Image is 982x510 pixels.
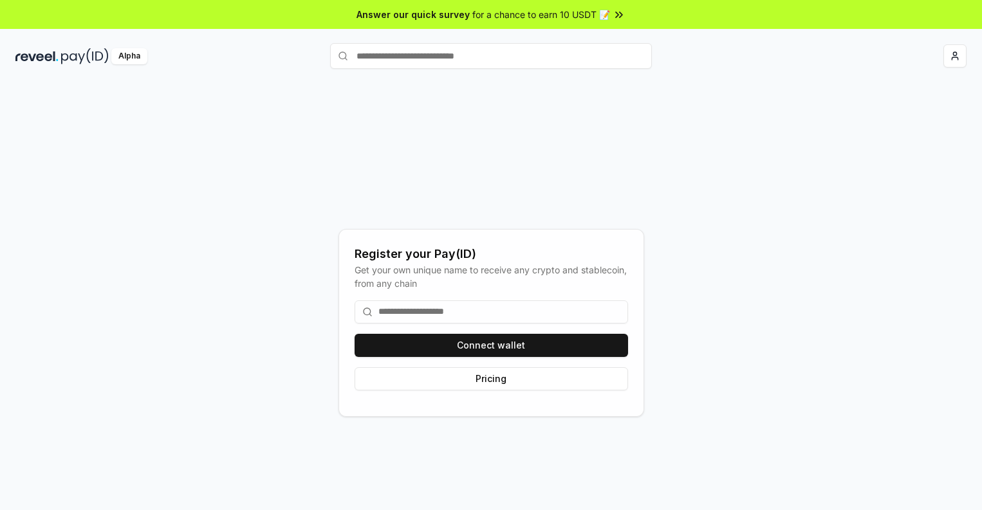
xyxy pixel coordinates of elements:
img: pay_id [61,48,109,64]
div: Register your Pay(ID) [355,245,628,263]
div: Get your own unique name to receive any crypto and stablecoin, from any chain [355,263,628,290]
div: Alpha [111,48,147,64]
span: for a chance to earn 10 USDT 📝 [472,8,610,21]
img: reveel_dark [15,48,59,64]
span: Answer our quick survey [357,8,470,21]
button: Pricing [355,367,628,390]
button: Connect wallet [355,334,628,357]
